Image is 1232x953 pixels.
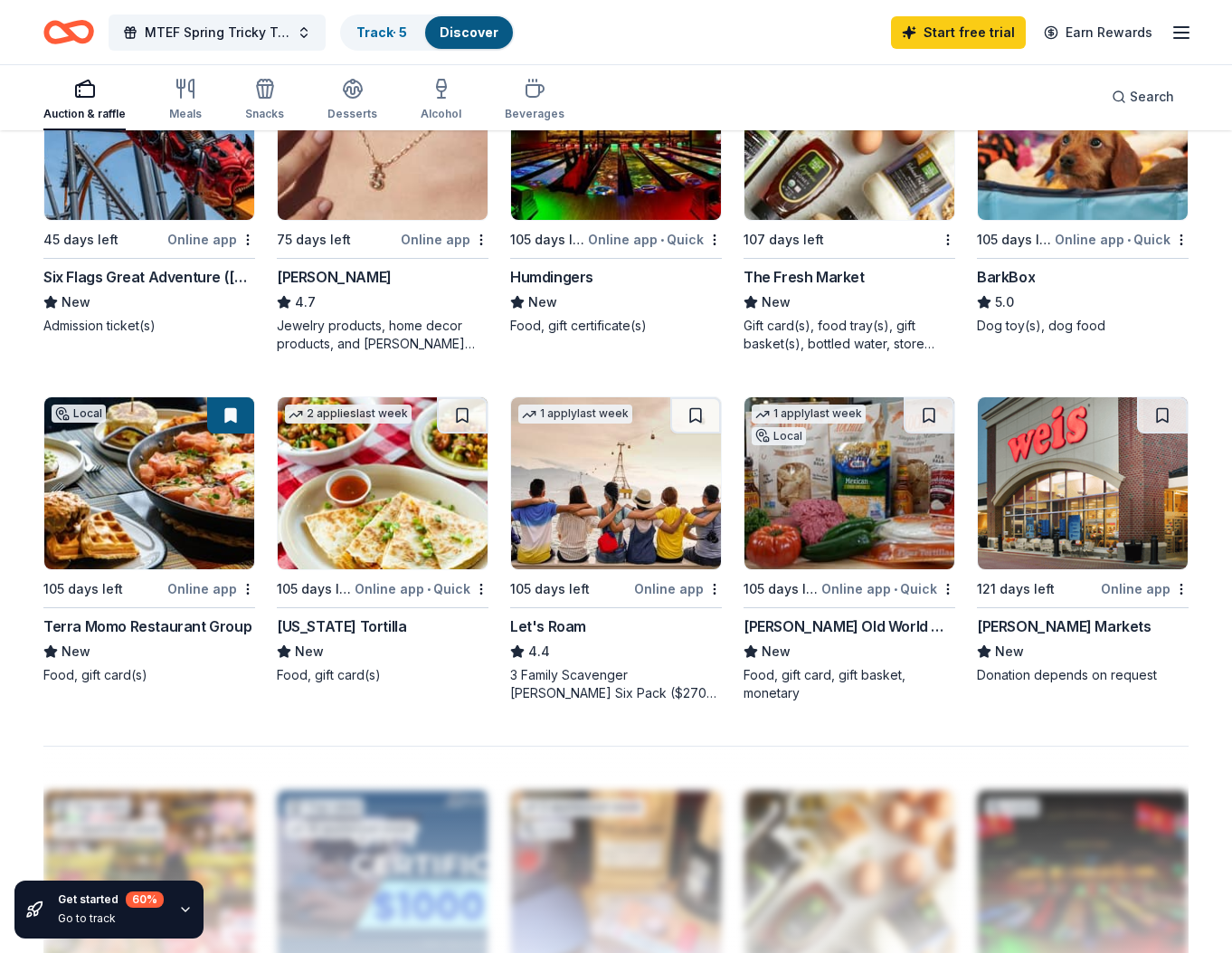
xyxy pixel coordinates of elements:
[744,615,955,637] div: [PERSON_NAME] Old World Market
[43,396,255,684] a: Image for Terra Momo Restaurant GroupLocal105 days leftOnline appTerra Momo Restaurant GroupNewFo...
[762,641,791,662] span: New
[277,615,406,637] div: [US_STATE] Tortilla
[1127,233,1131,247] span: •
[245,71,284,130] button: Snacks
[277,578,351,600] div: 105 days left
[43,615,251,637] div: Terra Momo Restaurant Group
[588,228,722,251] div: Online app Quick
[510,666,722,702] div: 3 Family Scavenger [PERSON_NAME] Six Pack ($270 Value), 2 Date Night Scavenger [PERSON_NAME] Two ...
[52,405,106,423] div: Local
[528,291,557,313] span: New
[510,396,722,702] a: Image for Let's Roam1 applylast week105 days leftOnline appLet's Roam4.43 Family Scavenger [PERSO...
[505,107,564,121] div: Beverages
[978,48,1188,220] img: Image for BarkBox
[43,71,126,130] button: Auction & raffle
[356,24,407,40] a: Track· 5
[634,577,722,600] div: Online app
[43,107,126,121] div: Auction & raffle
[167,228,255,251] div: Online app
[245,107,284,121] div: Snacks
[43,666,255,684] div: Food, gift card(s)
[977,615,1151,637] div: [PERSON_NAME] Markets
[43,229,118,251] div: 45 days left
[762,291,791,313] span: New
[327,71,377,130] button: Desserts
[891,16,1026,49] a: Start free trial
[43,578,123,600] div: 105 days left
[977,229,1051,251] div: 105 days left
[510,615,586,637] div: Let's Roam
[43,317,255,335] div: Admission ticket(s)
[528,641,550,662] span: 4.4
[277,396,488,684] a: Image for California Tortilla2 applieslast week105 days leftOnline app•Quick[US_STATE] TortillaNe...
[44,397,254,569] img: Image for Terra Momo Restaurant Group
[277,666,488,684] div: Food, gift card(s)
[1055,228,1189,251] div: Online app Quick
[510,47,722,335] a: Image for HumdingersLocal105 days leftOnline app•QuickHumdingersNewFood, gift certificate(s)
[169,107,202,121] div: Meals
[295,641,324,662] span: New
[894,582,897,596] span: •
[44,48,254,220] img: Image for Six Flags Great Adventure (Jackson Township)
[277,266,392,288] div: [PERSON_NAME]
[978,397,1188,569] img: Image for Weis Markets
[977,578,1055,600] div: 121 days left
[510,317,722,335] div: Food, gift certificate(s)
[511,397,721,569] img: Image for Let's Roam
[277,229,351,251] div: 75 days left
[427,582,431,596] span: •
[995,641,1024,662] span: New
[511,48,721,220] img: Image for Humdingers
[277,47,488,353] a: Image for Kendra ScottTop rated9 applieslast week75 days leftOnline app[PERSON_NAME]4.7Jewelry pr...
[169,71,202,130] button: Meals
[518,405,632,424] div: 1 apply last week
[421,71,461,130] button: Alcohol
[821,577,955,600] div: Online app Quick
[43,11,94,53] a: Home
[1033,16,1163,49] a: Earn Rewards
[995,291,1014,313] span: 5.0
[744,396,955,702] a: Image for Livoti's Old World Market1 applylast weekLocal105 days leftOnline app•Quick[PERSON_NAME...
[510,229,584,251] div: 105 days left
[62,641,90,662] span: New
[340,14,515,51] button: Track· 5Discover
[660,233,664,247] span: •
[278,48,488,220] img: Image for Kendra Scott
[401,228,488,251] div: Online app
[145,22,289,43] span: MTEF Spring Tricky Tray
[1097,79,1189,115] button: Search
[744,47,955,353] a: Image for The Fresh Market107 days leftThe Fresh MarketNewGift card(s), food tray(s), gift basket...
[752,427,806,445] div: Local
[327,107,377,121] div: Desserts
[277,317,488,353] div: Jewelry products, home decor products, and [PERSON_NAME] Gives Back event in-store or online (or ...
[58,911,164,926] div: Go to track
[58,891,164,908] div: Get started
[977,47,1189,335] a: Image for BarkBoxTop rated12 applieslast week105 days leftOnline app•QuickBarkBox5.0Dog toy(s), d...
[421,107,461,121] div: Alcohol
[744,578,818,600] div: 105 days left
[744,48,954,220] img: Image for The Fresh Market
[167,577,255,600] div: Online app
[440,24,498,40] a: Discover
[355,577,488,600] div: Online app Quick
[977,266,1035,288] div: BarkBox
[744,666,955,702] div: Food, gift card, gift basket, monetary
[62,291,90,313] span: New
[977,666,1189,684] div: Donation depends on request
[295,291,316,313] span: 4.7
[43,266,255,288] div: Six Flags Great Adventure ([PERSON_NAME][GEOGRAPHIC_DATA])
[43,47,255,335] a: Image for Six Flags Great Adventure (Jackson Township)45 days leftOnline appSix Flags Great Adven...
[1130,86,1174,108] span: Search
[1101,577,1189,600] div: Online app
[126,891,164,908] div: 60 %
[744,229,824,251] div: 107 days left
[977,317,1189,335] div: Dog toy(s), dog food
[744,266,865,288] div: The Fresh Market
[744,397,954,569] img: Image for Livoti's Old World Market
[505,71,564,130] button: Beverages
[744,317,955,353] div: Gift card(s), food tray(s), gift basket(s), bottled water, store item(s)
[285,405,412,424] div: 2 applies last week
[510,266,593,288] div: Humdingers
[977,396,1189,684] a: Image for Weis Markets121 days leftOnline app[PERSON_NAME] MarketsNewDonation depends on request
[510,578,590,600] div: 105 days left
